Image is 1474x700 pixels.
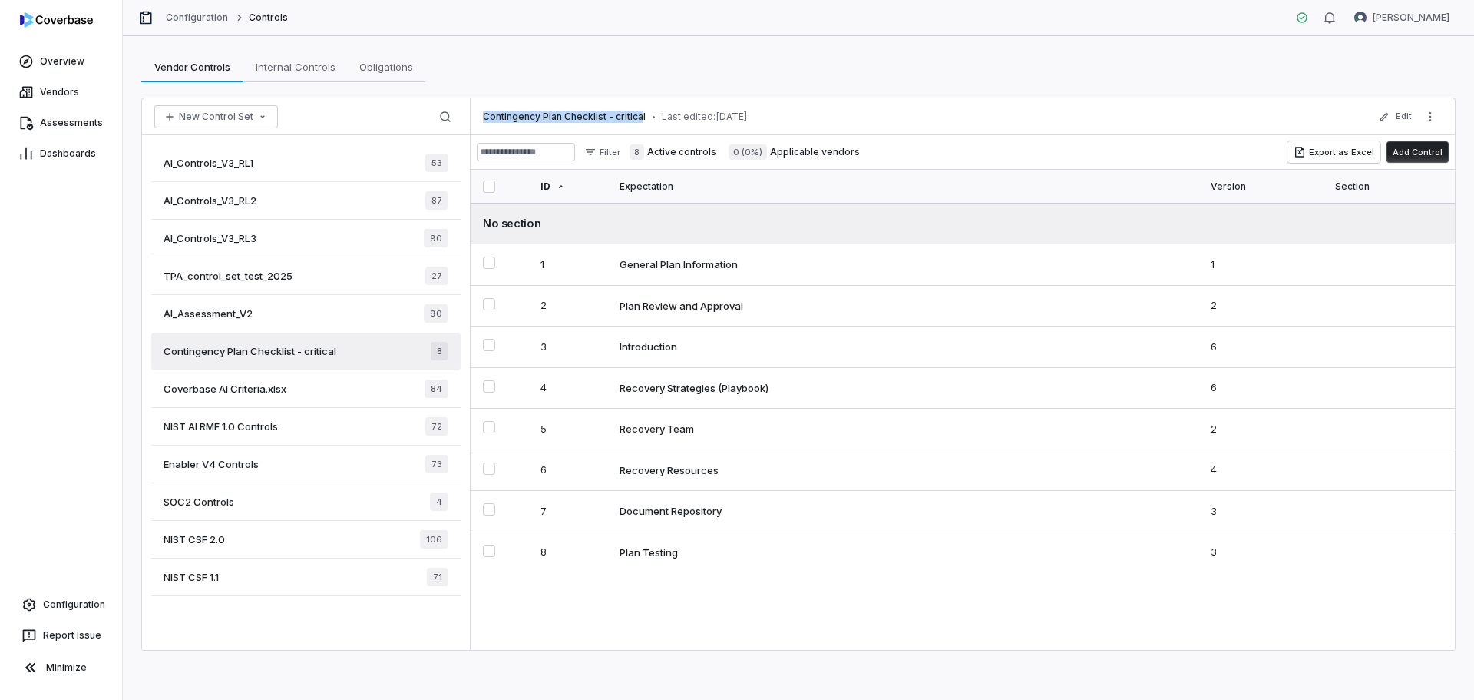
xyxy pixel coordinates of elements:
span: AI_Assessment_V2 [164,307,253,320]
span: Contingency Plan Checklist - critical [483,111,646,123]
button: Melvin Baez avatar[PERSON_NAME] [1345,6,1459,29]
span: Overview [40,55,84,68]
span: 4 [430,493,448,511]
span: 90 [424,304,448,323]
span: NIST AI RMF 1.0 Controls [164,420,278,433]
div: Recovery Team [620,422,694,436]
span: AI_Controls_V3_RL2 [164,194,256,207]
a: Overview [3,48,119,75]
div: Section [1335,170,1443,203]
button: Select 1 control [483,257,495,269]
span: Contingency Plan Checklist - critical [164,344,336,358]
button: Select 3 control [483,339,495,351]
button: Report Issue [6,622,116,649]
div: Document Repository [620,504,722,518]
label: Applicable vendors [729,144,860,160]
span: 27 [425,267,448,285]
div: Expectation [620,170,1191,203]
span: Coverbase AI Criteria.xlsx [164,382,286,396]
span: Filter [600,147,620,158]
a: Enabler V4 Controls73 [151,446,461,483]
span: AI_Controls_V3_RL1 [164,156,253,170]
span: TPA_control_set_test_2025 [164,269,292,283]
button: Edit [1374,103,1416,131]
td: 6 [531,450,610,491]
div: Recovery Strategies (Playbook) [620,381,768,395]
td: 3 [1201,491,1327,532]
span: Obligations [353,57,419,77]
div: Version [1211,170,1317,203]
a: AI_Controls_V3_RL390 [151,220,461,257]
span: Report Issue [43,629,101,642]
span: Last edited: [DATE] [662,111,748,123]
td: 5 [531,409,610,450]
span: • [652,111,656,122]
a: Configuration [6,591,116,619]
span: 8 [431,342,448,360]
span: 53 [425,154,448,172]
a: Configuration [166,12,229,24]
span: SOC2 Controls [164,495,234,509]
button: Select 5 control [483,421,495,433]
div: Introduction [620,340,677,353]
td: 8 [531,532,610,572]
div: Plan Testing [620,546,678,559]
button: Select 7 control [483,503,495,516]
button: Add Control [1386,141,1449,163]
a: Assessments [3,109,119,137]
a: NIST CSF 2.0106 [151,521,461,559]
span: AI_Controls_V3_RL3 [164,231,256,245]
button: Filter [578,143,626,161]
a: AI_Controls_V3_RL153 [151,144,461,182]
span: 73 [425,455,448,473]
button: Export as Excel [1287,141,1380,163]
span: 8 [630,144,644,160]
td: 1 [531,244,610,286]
td: 6 [1201,367,1327,409]
button: Select 4 control [483,380,495,393]
span: Assessments [40,117,103,129]
label: Active controls [630,144,716,160]
a: NIST AI RMF 1.0 Controls72 [151,408,461,446]
td: 2 [531,285,610,327]
span: Internal Controls [250,57,342,77]
a: Dashboards [3,140,119,168]
a: Vendors [3,78,119,106]
img: logo-D7KZi-bG.svg [20,12,93,28]
span: 87 [425,191,448,210]
button: Minimize [6,652,116,683]
button: Select 2 control [483,298,495,310]
a: SOC2 Controls4 [151,483,461,521]
button: Select 8 control [483,545,495,557]
img: Melvin Baez avatar [1354,12,1367,24]
span: 90 [424,229,448,247]
td: 2 [1201,409,1327,450]
span: Vendor Controls [148,57,236,77]
span: 71 [427,568,448,586]
span: Dashboards [40,148,96,160]
span: [PERSON_NAME] [1373,12,1449,24]
td: 4 [1201,450,1327,491]
span: 72 [425,417,448,436]
a: AI_Assessment_V290 [151,295,461,333]
td: 6 [1201,327,1327,368]
button: More actions [1418,105,1443,128]
button: Select 6 control [483,463,495,475]
td: 2 [1201,285,1327,327]
a: AI_Controls_V3_RL287 [151,182,461,220]
td: 7 [531,491,610,532]
button: New Control Set [154,105,278,128]
div: Plan Review and Approval [620,299,743,313]
a: Contingency Plan Checklist - critical8 [151,333,461,370]
td: 3 [531,327,610,368]
span: 0 (0%) [729,144,767,160]
a: TPA_control_set_test_202527 [151,257,461,295]
div: No section [483,215,1443,231]
td: 3 [1201,532,1327,572]
span: NIST CSF 1.1 [164,570,219,584]
td: 1 [1201,244,1327,286]
span: Enabler V4 Controls [164,457,259,471]
span: 106 [420,530,448,549]
a: NIST CSF 1.171 [151,559,461,596]
div: ID [540,170,601,203]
